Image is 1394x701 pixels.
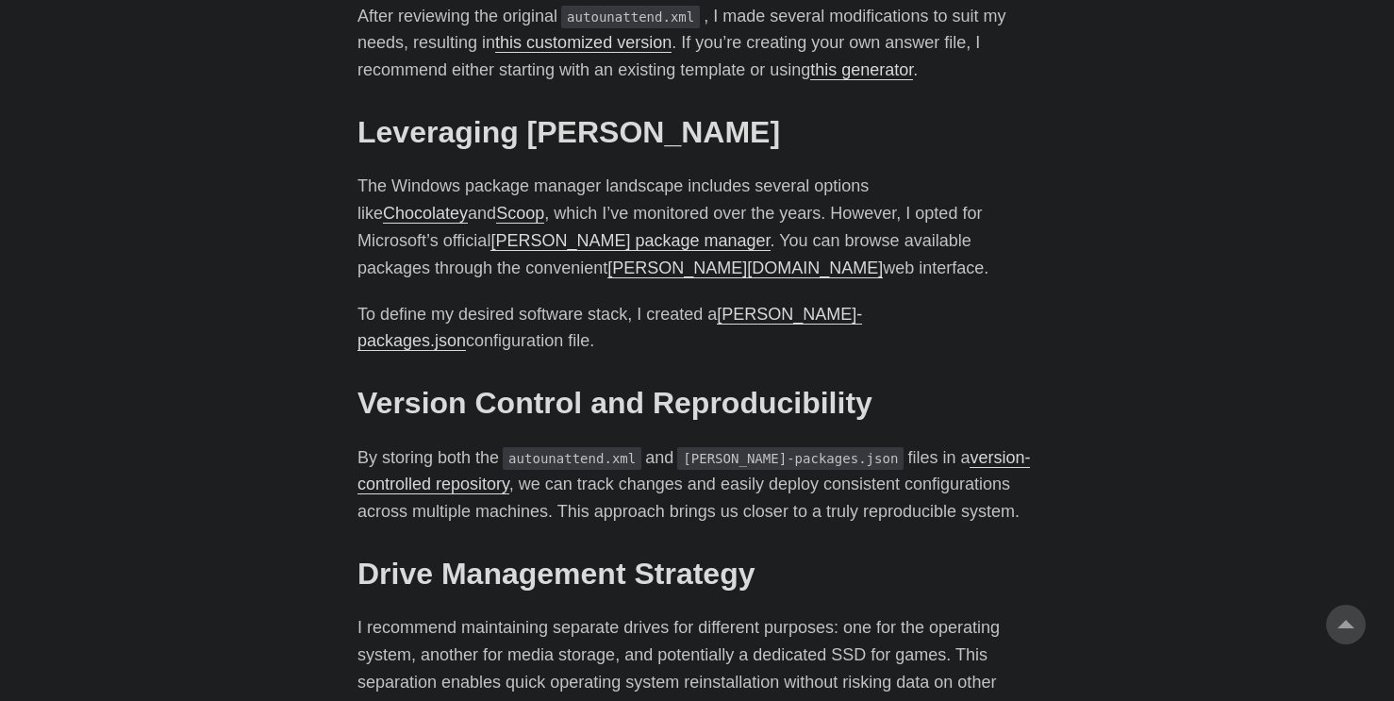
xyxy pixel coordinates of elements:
a: Scoop [496,204,544,223]
h2: Drive Management Strategy [357,556,1037,592]
code: [PERSON_NAME]-packages.json [677,447,904,470]
p: By storing both the and files in a , we can track changes and easily deploy consistent configurat... [357,444,1037,526]
p: To define my desired software stack, I created a configuration file. [357,301,1037,356]
a: [PERSON_NAME][DOMAIN_NAME] [607,259,883,277]
code: autounattend.xml [503,447,641,470]
p: The Windows package manager landscape includes several options like and , which I’ve monitored ov... [357,173,1037,281]
a: Chocolatey [383,204,468,223]
h2: Version Control and Reproducibility [357,385,1037,421]
h2: Leveraging [PERSON_NAME] [357,114,1037,150]
a: [PERSON_NAME] package manager [490,231,770,250]
a: this generator [810,60,913,79]
a: go to top [1326,605,1366,644]
a: this customized version [495,33,672,52]
p: After reviewing the original , I made several modifications to suit my needs, resulting in . If y... [357,3,1037,84]
code: autounattend.xml [561,6,700,28]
